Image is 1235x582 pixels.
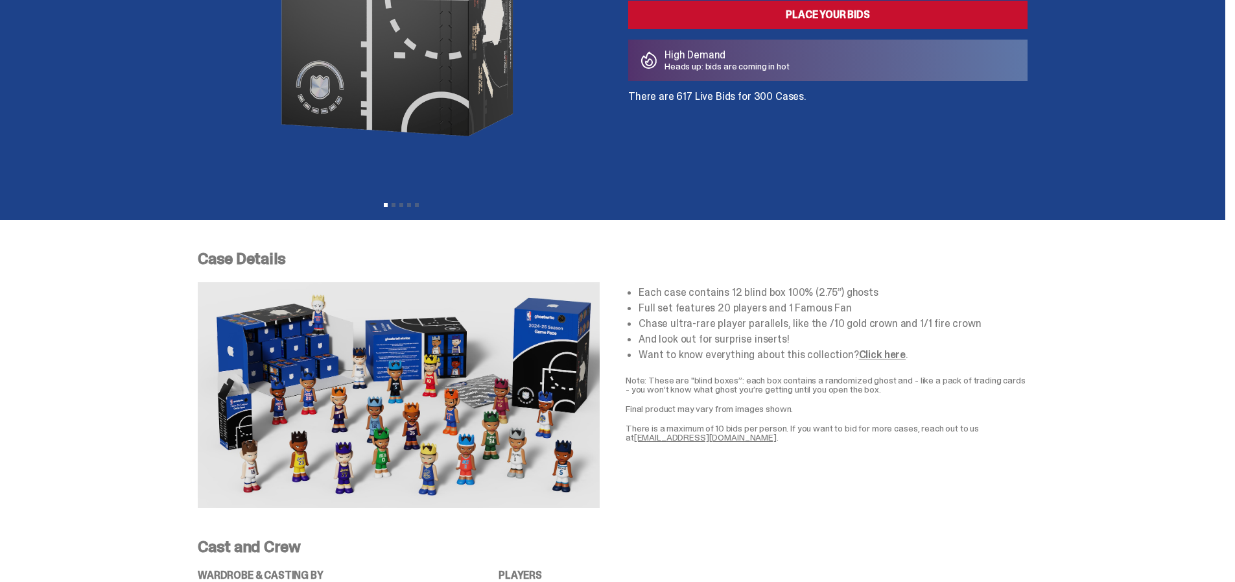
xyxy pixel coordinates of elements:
p: There are 617 Live Bids for 300 Cases. [628,91,1028,102]
p: Final product may vary from images shown. [626,404,1028,413]
p: High Demand [665,50,790,60]
p: Note: These are "blind boxes”: each box contains a randomized ghost and - like a pack of trading ... [626,376,1028,394]
img: NBA-Case-Details.png [198,282,600,508]
p: WARDROBE & CASTING BY [198,570,462,581]
button: View slide 2 [392,203,395,207]
p: Cast and Crew [198,539,1028,555]
li: Want to know everything about this collection? . [639,350,1028,360]
button: View slide 4 [407,203,411,207]
button: View slide 3 [399,203,403,207]
p: Heads up: bids are coming in hot [665,62,790,71]
a: Place your Bids [628,1,1028,29]
p: There is a maximum of 10 bids per person. If you want to bid for more cases, reach out to us at . [626,424,1028,442]
a: [EMAIL_ADDRESS][DOMAIN_NAME] [634,431,777,443]
button: View slide 5 [415,203,419,207]
p: PLAYERS [499,570,1028,581]
li: Full set features 20 players and 1 Famous Fan [639,303,1028,313]
li: Chase ultra-rare player parallels, like the /10 gold crown and 1/1 fire crown [639,319,1028,329]
button: View slide 1 [384,203,388,207]
a: Click here [859,348,906,361]
p: Case Details [198,251,1028,267]
li: Each case contains 12 blind box 100% (2.75”) ghosts [639,287,1028,298]
li: And look out for surprise inserts! [639,334,1028,345]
